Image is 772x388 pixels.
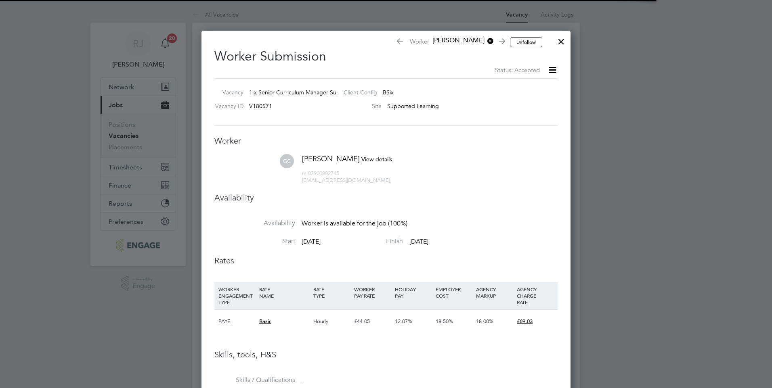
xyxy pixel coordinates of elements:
span: Status: Accepted [495,66,540,74]
span: 12.07% [395,318,412,325]
div: £44.05 [352,310,393,333]
div: PAYE [216,310,257,333]
label: Finish [322,237,403,246]
h3: Availability [214,192,558,203]
span: BSix [383,89,394,96]
div: HOLIDAY PAY [393,282,434,303]
span: [PERSON_NAME] [302,154,360,163]
div: AGENCY CHARGE RATE [515,282,556,309]
div: RATE TYPE [311,282,352,303]
span: View details [361,156,392,163]
span: - [302,376,304,384]
span: V180571 [249,102,272,110]
span: m: [302,170,308,177]
div: WORKER ENGAGEMENT TYPE [216,282,257,309]
div: WORKER PAY RATE [352,282,393,303]
label: Vacancy ID [211,102,243,110]
div: EMPLOYER COST [434,282,474,303]
span: [PERSON_NAME] [429,36,494,45]
button: Unfollow [510,37,542,48]
div: Hourly [311,310,352,333]
span: [DATE] [302,238,321,246]
div: RATE NAME [257,282,311,303]
h2: Worker Submission [214,42,558,75]
span: 18.00% [476,318,493,325]
label: Skills / Qualifications [214,376,295,384]
span: Supported Learning [387,102,439,110]
label: Availability [214,219,295,227]
h3: Skills, tools, H&S [214,349,558,360]
div: AGENCY MARKUP [474,282,515,303]
label: Start [214,237,295,246]
span: GC [280,154,294,168]
label: Site [337,102,382,110]
label: Vacancy [211,89,243,96]
span: Worker is available for the job (100%) [302,219,407,227]
h3: Worker [214,136,558,146]
span: 07900802745 [302,170,339,177]
span: Basic [259,318,271,325]
span: [EMAIL_ADDRESS][DOMAIN_NAME] [302,177,390,184]
h3: Rates [214,255,558,266]
label: Client Config [337,89,377,96]
span: 18.50% [436,318,453,325]
span: [DATE] [409,238,428,246]
span: Worker [396,36,504,48]
span: £69.03 [517,318,533,325]
span: 1 x Senior Curriculum Manager Supportive Learning (Inner) [249,89,400,96]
